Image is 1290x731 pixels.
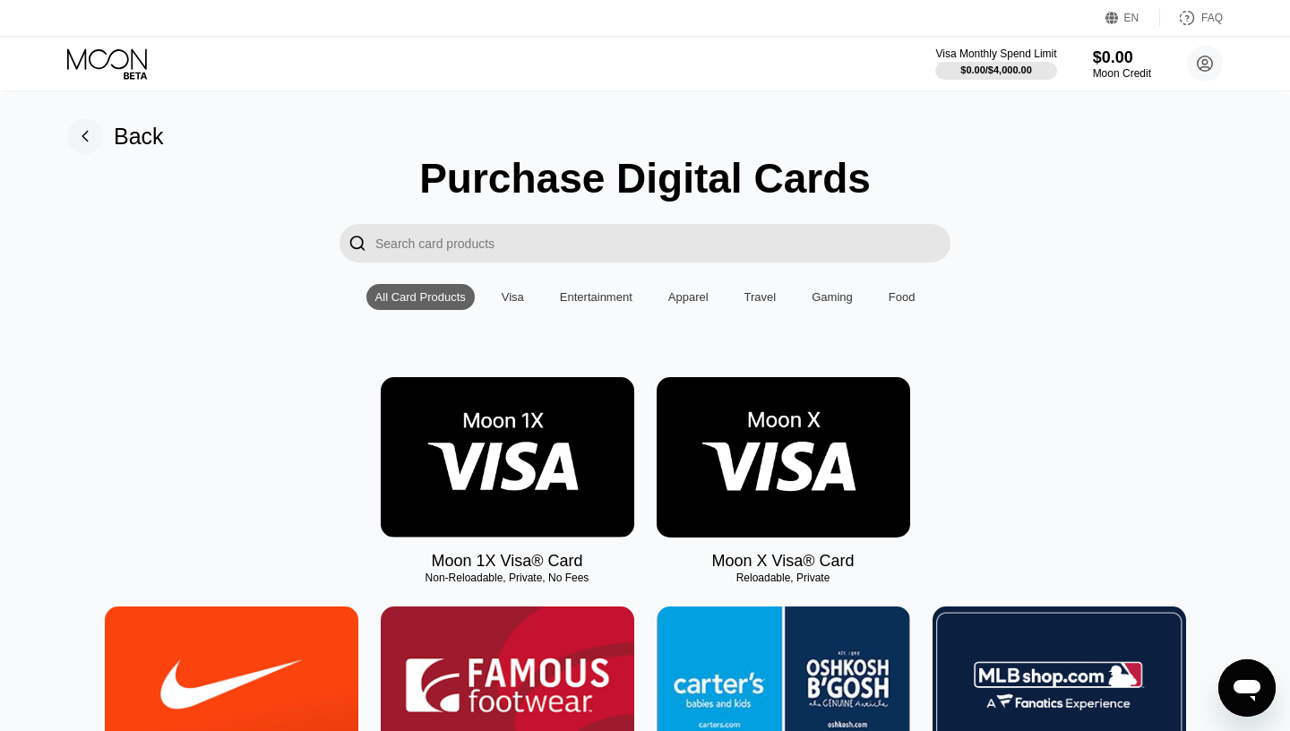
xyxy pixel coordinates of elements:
div: Entertainment [560,290,632,304]
div: $0.00Moon Credit [1093,48,1151,80]
div: EN [1105,9,1160,27]
div: Entertainment [551,284,641,310]
div: FAQ [1160,9,1223,27]
div:  [348,233,366,254]
div: Travel [735,284,786,310]
div: Travel [744,290,777,304]
div: Non-Reloadable, Private, No Fees [381,572,634,584]
div: Apparel [668,290,709,304]
iframe: Button to launch messaging window [1218,659,1276,717]
div: Visa [493,284,533,310]
div: Moon X Visa® Card [711,552,854,571]
div: FAQ [1201,12,1223,24]
div: EN [1124,12,1139,24]
div: Back [67,118,164,154]
div: $0.00 / $4,000.00 [960,64,1032,75]
div: Visa Monthly Spend Limit [935,47,1056,60]
input: Search card products [375,224,950,262]
div: Visa [502,290,524,304]
div: Back [114,124,164,150]
div: All Card Products [366,284,475,310]
div: Food [880,284,924,310]
div: Apparel [659,284,718,310]
div: Gaming [812,290,853,304]
div: Purchase Digital Cards [419,154,871,202]
div:  [340,224,375,262]
div: Food [889,290,916,304]
div: Moon Credit [1093,67,1151,80]
div: $0.00 [1093,48,1151,67]
div: All Card Products [375,290,466,304]
div: Visa Monthly Spend Limit$0.00/$4,000.00 [935,47,1056,80]
div: Gaming [803,284,862,310]
div: Reloadable, Private [657,572,910,584]
div: Moon 1X Visa® Card [431,552,582,571]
